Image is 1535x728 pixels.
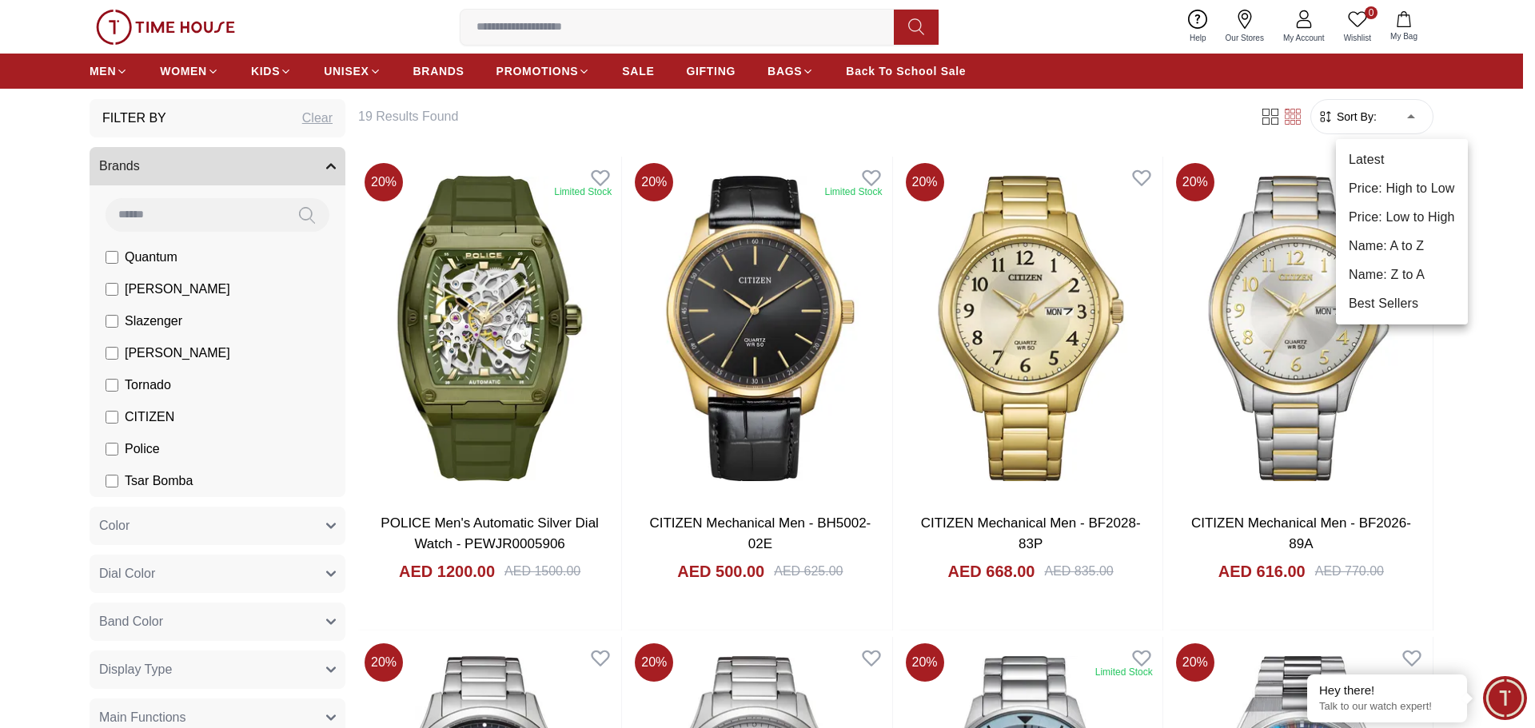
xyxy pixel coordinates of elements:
p: Talk to our watch expert! [1319,700,1455,714]
li: Price: Low to High [1336,203,1468,232]
li: Name: A to Z [1336,232,1468,261]
li: Price: High to Low [1336,174,1468,203]
li: Name: Z to A [1336,261,1468,289]
div: Chat Widget [1483,676,1527,720]
li: Latest [1336,145,1468,174]
li: Best Sellers [1336,289,1468,318]
div: Hey there! [1319,682,1455,698]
